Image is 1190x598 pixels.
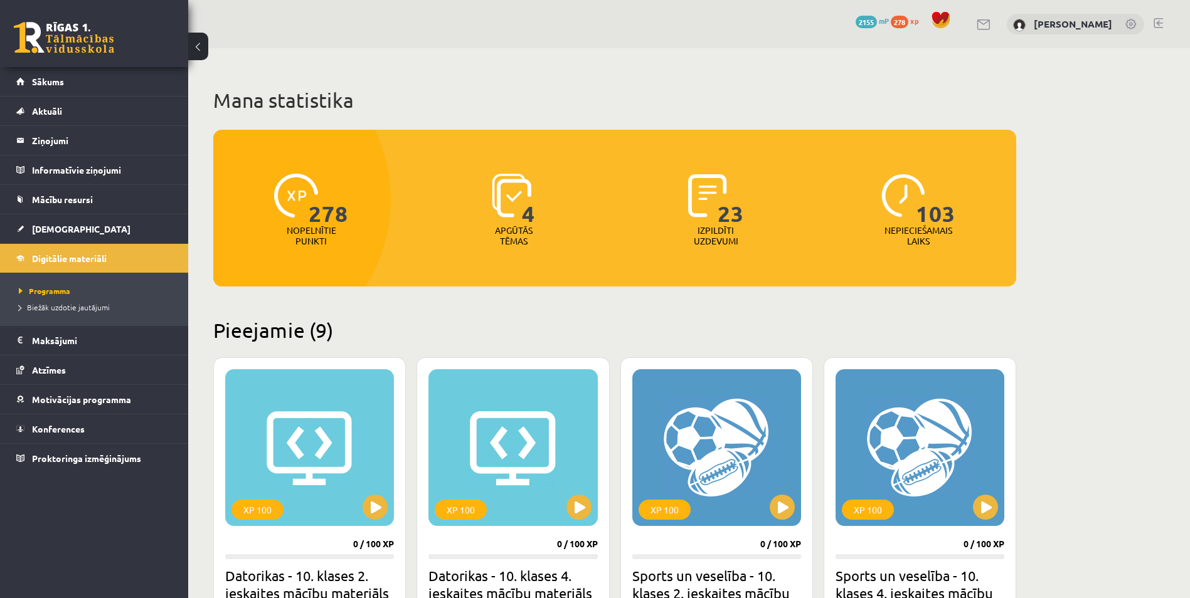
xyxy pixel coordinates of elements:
[32,126,173,155] legend: Ziņojumi
[14,22,114,53] a: Rīgas 1. Tālmācības vidusskola
[32,223,130,234] span: [DEMOGRAPHIC_DATA]
[1013,19,1026,31] img: Krists Salmins
[32,194,93,205] span: Mācību resursi
[885,225,952,246] p: Nepieciešamais laiks
[309,174,348,225] span: 278
[19,285,176,296] a: Programma
[16,385,173,414] a: Motivācijas programma
[522,174,535,225] span: 4
[32,326,173,355] legend: Maksājumi
[891,16,908,28] span: 278
[16,126,173,155] a: Ziņojumi
[32,453,141,464] span: Proktoringa izmēģinājums
[881,174,925,218] img: icon-clock-7be60019b62300814b6bd22b8e044499b485619524d84068768e800edab66f18.svg
[32,423,85,434] span: Konferences
[213,318,1016,342] h2: Pieejamie (9)
[16,155,173,184] a: Informatīvie ziņojumi
[842,500,894,520] div: XP 100
[32,105,62,117] span: Aktuāli
[32,394,131,405] span: Motivācijas programma
[910,16,918,26] span: xp
[16,355,173,384] a: Atzīmes
[32,364,66,375] span: Atzīmes
[16,414,173,443] a: Konferences
[891,16,925,26] a: 278 xp
[32,76,64,87] span: Sākums
[879,16,889,26] span: mP
[1034,18,1112,30] a: [PERSON_NAME]
[16,444,173,473] a: Proktoringa izmēģinājums
[274,174,318,218] img: icon-xp-0682a9bc20223a9ccc6f5883a126b849a74cddfe5390d2b41b4391c66f2066e7.svg
[856,16,877,28] span: 2155
[639,500,691,520] div: XP 100
[916,174,955,225] span: 103
[489,225,538,246] p: Apgūtās tēmas
[718,174,744,225] span: 23
[16,326,173,355] a: Maksājumi
[16,97,173,125] a: Aktuāli
[32,155,173,184] legend: Informatīvie ziņojumi
[16,244,173,273] a: Digitālie materiāli
[492,174,531,218] img: icon-learned-topics-4a711ccc23c960034f471b6e78daf4a3bad4a20eaf4de84257b87e66633f6470.svg
[287,225,336,246] p: Nopelnītie punkti
[231,500,284,520] div: XP 100
[435,500,487,520] div: XP 100
[856,16,889,26] a: 2155 mP
[32,253,107,264] span: Digitālie materiāli
[19,302,110,312] span: Biežāk uzdotie jautājumi
[691,225,740,246] p: Izpildīti uzdevumi
[19,302,176,313] a: Biežāk uzdotie jautājumi
[213,88,1016,113] h1: Mana statistika
[16,67,173,96] a: Sākums
[16,185,173,214] a: Mācību resursi
[19,286,70,296] span: Programma
[16,214,173,243] a: [DEMOGRAPHIC_DATA]
[688,174,727,218] img: icon-completed-tasks-ad58ae20a441b2904462921112bc710f1caf180af7a3daa7317a5a94f2d26646.svg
